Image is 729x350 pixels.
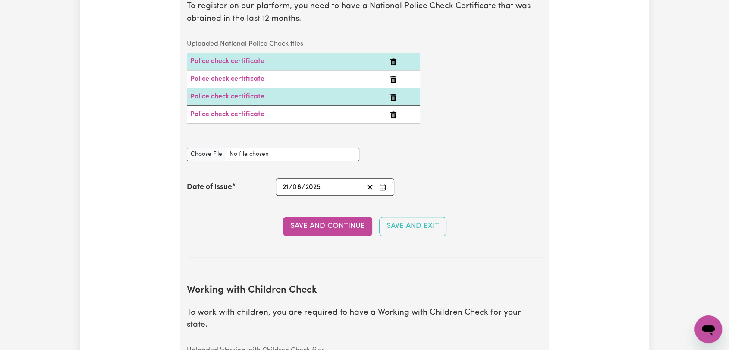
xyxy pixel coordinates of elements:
[292,184,297,191] span: 0
[282,181,289,193] input: --
[390,56,397,66] button: Delete Police check certificate
[390,74,397,84] button: Delete Police check certificate
[187,0,542,25] p: To register on our platform, you need to have a National Police Check Certificate that was obtain...
[694,315,722,343] iframe: Button to launch messaging window
[293,181,302,193] input: --
[187,182,232,193] label: Date of Issue
[187,307,542,332] p: To work with children, you are required to have a Working with Children Check for your state.
[302,183,305,191] span: /
[187,35,420,53] caption: Uploaded National Police Check files
[289,183,292,191] span: /
[190,111,264,118] a: Police check certificate
[305,181,321,193] input: ----
[363,181,377,193] button: Clear date
[377,181,389,193] button: Enter the Date of Issue of your National Police Check
[390,91,397,102] button: Delete Police check certificate
[190,93,264,100] a: Police check certificate
[187,285,542,296] h2: Working with Children Check
[390,109,397,120] button: Delete Police check certificate
[190,76,264,82] a: Police check certificate
[283,217,372,236] button: Save and Continue
[190,58,264,65] a: Police check certificate
[379,217,446,236] button: Save and Exit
